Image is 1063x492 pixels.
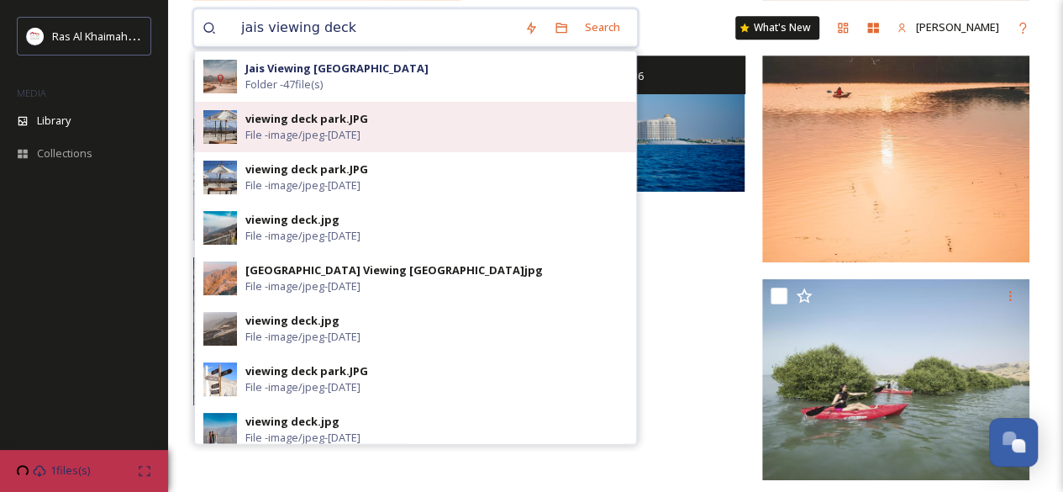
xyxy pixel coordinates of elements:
img: 12de5490-e098-4552-b39c-1a8130320adf.jpg [203,211,237,245]
span: Folder - 47 file(s) [245,77,323,93]
span: File - image/jpeg - [DATE] [245,329,360,345]
span: File - image/jpeg - [DATE] [245,127,360,143]
img: kayaking.png [193,257,465,405]
span: Ras Al Khaimah Tourism Development Authority [52,28,290,44]
input: Search your library [233,9,516,46]
div: viewing deck park.JPG [245,161,368,177]
a: What's New [735,16,819,40]
img: Mangroves.jpg [193,60,465,241]
img: 3f58a181-f5fd-4268-827f-1c24505dd653.jpg [203,60,237,93]
span: File - image/jpeg - [DATE] [245,278,360,294]
span: MEDIA [17,87,46,99]
span: File - image/jpeg - [DATE] [245,228,360,244]
span: [PERSON_NAME] [916,19,999,34]
img: RAK Mangrove Kayaking_0025.jpg [762,279,1029,480]
img: 8ceb1887-74b8-4447-a534-44ee08d009e8.jpg [203,362,237,396]
span: 1 files(s) [50,463,90,479]
div: [GEOGRAPHIC_DATA] Viewing [GEOGRAPHIC_DATA]jpg [245,262,543,278]
span: File - image/jpeg - [DATE] [245,177,360,193]
img: 82f373b8-9a47-45b7-9ea5-ddbc21fd5871.jpg [203,262,237,295]
span: File - image/jpeg - [DATE] [245,379,360,395]
span: File - image/jpeg - [DATE] [245,430,360,446]
img: e3ff9f04-36b0-4007-8879-d3693a0bae61.jpg [203,161,237,194]
strong: Jais Viewing [GEOGRAPHIC_DATA] [245,61,429,76]
span: Collections [37,145,92,161]
div: viewing deck.jpg [245,212,339,228]
div: viewing deck.jpg [245,313,339,329]
img: 77b9f2cf-2fd6-4514-9d3a-6897fb725783.jpg [203,110,237,144]
img: cd12f1d5-0a6c-4c24-97d2-8bdda778a11d.jpg [203,413,237,447]
img: Logo_RAKTDA_RGB-01.png [27,28,44,45]
div: viewing deck.jpg [245,414,339,430]
a: [PERSON_NAME] [888,11,1008,44]
div: viewing deck park.JPG [245,111,368,127]
div: Search [576,11,629,44]
div: viewing deck park.JPG [245,363,368,379]
img: 2aa1adc1-6bba-4793-a180-eacba8c11ea2.jpg [203,312,237,346]
span: Library [37,113,71,129]
button: Open Chat [989,418,1038,467]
